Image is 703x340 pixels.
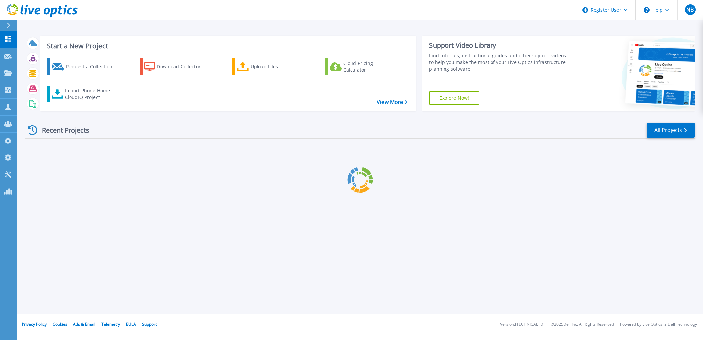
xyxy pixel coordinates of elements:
[429,52,569,72] div: Find tutorials, instructional guides and other support videos to help you make the most of your L...
[429,91,479,105] a: Explore Now!
[25,122,98,138] div: Recent Projects
[157,60,210,73] div: Download Collector
[101,321,120,327] a: Telemetry
[251,60,304,73] div: Upload Files
[47,42,407,50] h3: Start a New Project
[500,322,545,327] li: Version: [TECHNICAL_ID]
[73,321,95,327] a: Ads & Email
[325,58,399,75] a: Cloud Pricing Calculator
[686,7,694,12] span: NB
[22,321,47,327] a: Privacy Policy
[232,58,306,75] a: Upload Files
[66,60,119,73] div: Request a Collection
[620,322,697,327] li: Powered by Live Optics, a Dell Technology
[140,58,213,75] a: Download Collector
[551,322,614,327] li: © 2025 Dell Inc. All Rights Reserved
[377,99,407,105] a: View More
[126,321,136,327] a: EULA
[53,321,67,327] a: Cookies
[142,321,157,327] a: Support
[65,87,117,101] div: Import Phone Home CloudIQ Project
[647,123,695,138] a: All Projects
[429,41,569,50] div: Support Video Library
[343,60,396,73] div: Cloud Pricing Calculator
[47,58,121,75] a: Request a Collection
